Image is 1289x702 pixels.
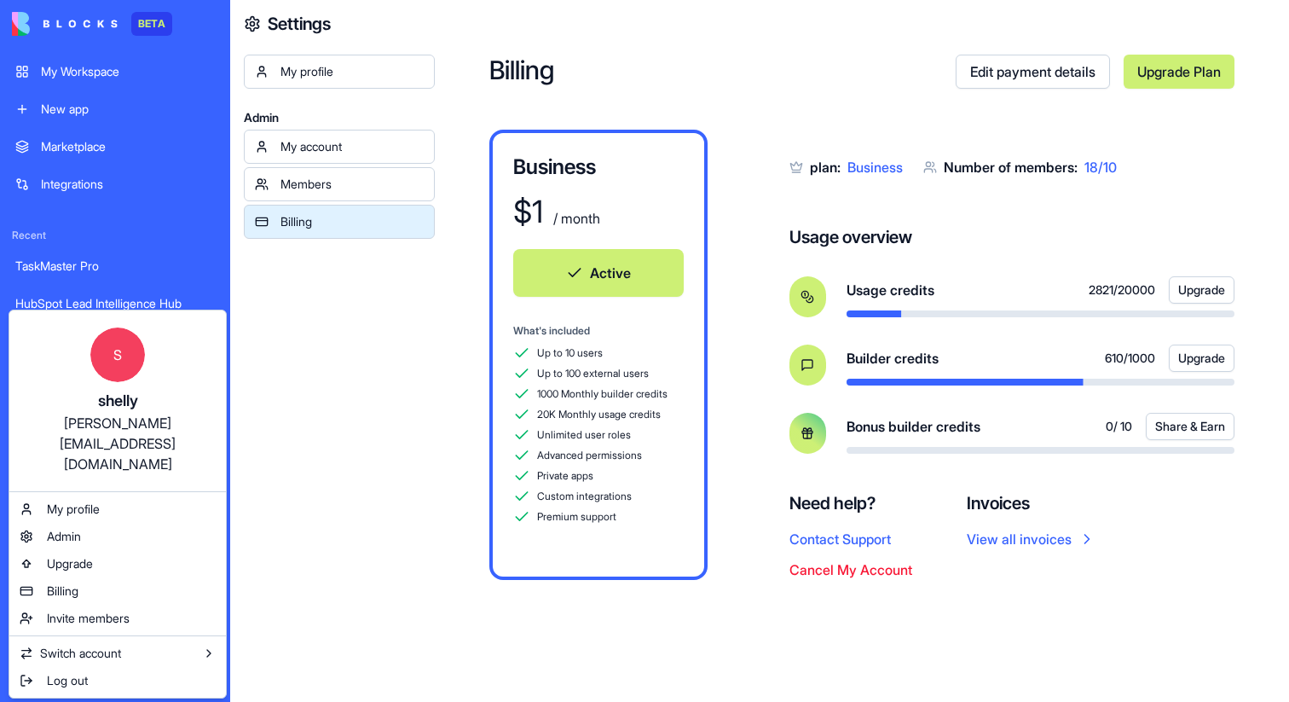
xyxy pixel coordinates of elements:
div: [PERSON_NAME][EMAIL_ADDRESS][DOMAIN_NAME] [26,413,209,474]
span: Invite members [47,610,130,627]
span: S [90,328,145,382]
span: Recent [5,229,225,242]
span: Switch account [40,645,121,662]
a: Sshelly[PERSON_NAME][EMAIL_ADDRESS][DOMAIN_NAME] [13,314,223,488]
span: My profile [47,501,100,518]
a: Billing [13,577,223,605]
span: Billing [47,583,78,600]
div: HubSpot Lead Intelligence Hub [15,295,215,312]
span: Admin [47,528,81,545]
a: My profile [13,496,223,523]
span: Upgrade [47,555,93,572]
div: shelly [26,389,209,413]
a: Upgrade [13,550,223,577]
a: Admin [13,523,223,550]
span: Log out [47,672,88,689]
a: Invite members [13,605,223,632]
div: TaskMaster Pro [15,258,215,275]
